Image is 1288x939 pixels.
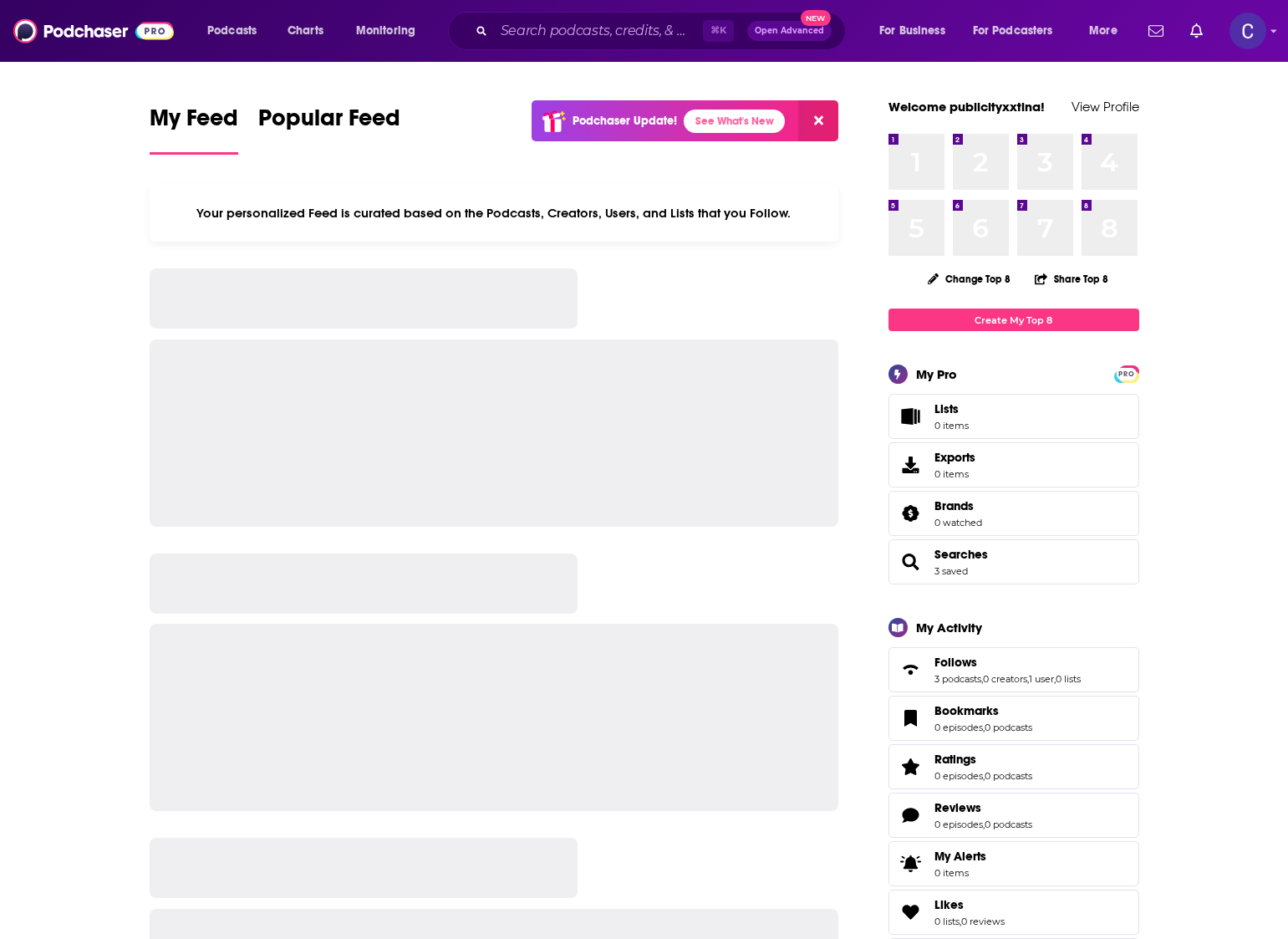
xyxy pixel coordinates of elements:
a: 0 podcasts [985,819,1032,830]
span: Searches [888,539,1139,584]
span: More [1089,19,1117,43]
a: 0 lists [1056,673,1081,685]
a: Likes [934,897,1005,912]
img: User Profile [1229,13,1266,49]
a: Lists [888,394,1139,439]
span: Ratings [888,744,1139,789]
a: Show notifications dropdown [1184,17,1209,45]
div: Search podcasts, credits, & more... [464,12,862,50]
span: , [1054,673,1056,685]
button: Show profile menu [1229,13,1266,49]
div: My Pro [916,366,957,382]
span: Popular Feed [258,104,400,142]
button: open menu [1077,18,1138,44]
button: open menu [196,18,278,44]
span: , [981,673,983,685]
a: PRO [1117,367,1137,380]
span: Brands [888,491,1139,536]
span: For Business [879,19,945,43]
a: 0 podcasts [985,770,1032,782]
a: Follows [894,658,928,681]
span: , [1027,673,1029,685]
span: Bookmarks [888,696,1139,741]
span: Follows [888,647,1139,692]
a: Create My Top 8 [888,309,1139,331]
span: My Alerts [934,849,986,864]
button: Share Top 8 [1034,263,1109,295]
span: Likes [934,897,964,912]
a: Searches [934,547,988,562]
a: View Profile [1072,99,1139,115]
a: Welcome publicityxxtina! [888,99,1045,115]
a: Bookmarks [894,707,928,730]
span: PRO [1117,368,1137,380]
a: See What's New [684,110,785,133]
p: Podchaser Update! [573,114,677,128]
span: Logged in as publicityxxtina [1229,13,1266,49]
a: 0 episodes [934,770,983,782]
span: , [983,722,985,733]
span: Likes [888,890,1139,935]
img: Podchaser - Follow, Share and Rate Podcasts [13,15,174,47]
a: Ratings [934,752,1032,767]
button: Change Top 8 [918,268,1021,289]
span: My Feed [150,104,238,142]
a: 0 episodes [934,819,983,830]
a: 0 podcasts [985,722,1032,733]
a: 3 podcasts [934,673,981,685]
div: My Activity [916,620,982,635]
span: , [983,819,985,830]
a: Brands [894,502,928,525]
a: Bookmarks [934,703,1032,718]
a: Reviews [894,804,928,827]
button: open menu [868,18,966,44]
span: Exports [934,450,975,465]
a: Ratings [894,755,928,778]
a: Brands [934,498,982,513]
span: Open Advanced [755,27,824,35]
span: 0 items [934,468,975,480]
a: 0 watched [934,517,982,528]
span: Ratings [934,752,976,767]
a: Charts [277,18,333,44]
a: 0 episodes [934,722,983,733]
span: Monitoring [356,19,415,43]
span: Exports [894,453,928,477]
span: ⌘ K [703,20,734,42]
span: , [983,770,985,782]
span: My Alerts [894,852,928,875]
span: 0 items [934,420,969,431]
span: Reviews [888,793,1139,838]
a: 3 saved [934,565,968,577]
span: Charts [288,19,323,43]
span: Brands [934,498,974,513]
button: open menu [962,18,1077,44]
span: Reviews [934,800,981,815]
a: Searches [894,550,928,574]
a: Reviews [934,800,1032,815]
a: My Alerts [888,841,1139,886]
span: For Podcasters [973,19,1053,43]
button: Open AdvancedNew [747,21,832,41]
a: 1 user [1029,673,1054,685]
span: Follows [934,655,977,670]
span: , [960,916,961,927]
span: Bookmarks [934,703,999,718]
span: Podcasts [207,19,257,43]
a: Likes [894,901,928,924]
div: Your personalized Feed is curated based on the Podcasts, Creators, Users, and Lists that you Follow. [150,185,839,242]
span: 0 items [934,867,986,879]
a: 0 creators [983,673,1027,685]
span: Lists [934,401,969,416]
a: Exports [888,442,1139,487]
span: New [801,10,831,26]
a: Follows [934,655,1081,670]
a: My Feed [150,104,238,155]
button: open menu [344,18,437,44]
span: Lists [934,401,959,416]
a: 0 reviews [961,916,1005,927]
a: 0 lists [934,916,960,927]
